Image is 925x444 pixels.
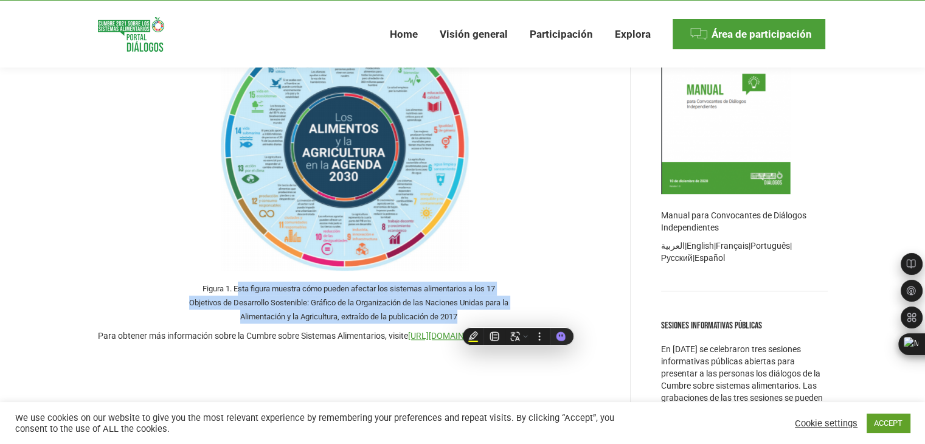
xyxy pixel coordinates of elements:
[750,241,790,251] a: Português
[716,241,749,251] a: Français
[98,17,164,52] img: Food Systems Summit Dialogues
[440,28,508,41] span: Visión general
[795,418,857,429] a: Cookie settings
[712,28,812,41] span: Área de participación
[694,253,724,263] a: Español
[408,331,494,341] a: [URL][DOMAIN_NAME]
[661,240,828,264] p: | | | | |
[661,344,823,427] span: En [DATE] se celebraron tres sesiones informativas públicas abiertas para presentar a las persona...
[687,241,714,251] a: English
[661,318,828,334] div: Sesiones informativas públicas
[98,331,408,341] span: Para obtener más información sobre la Cumbre sobre Sistemas Alimentarios, visite
[661,210,806,232] a: Manual para Convocantes de Diálogos Independientes
[189,282,508,324] p: Figura 1. Esta figura muestra cómo pueden afectar los sistemas alimentarios a los 17 Objetivos de...
[661,241,685,251] a: العربية
[690,25,708,43] img: Menu icon
[530,28,593,41] span: Participación
[15,412,642,434] div: We use cookies on our website to give you the most relevant experience by remembering your prefer...
[390,28,418,41] span: Home
[661,253,693,263] a: Русский
[867,414,910,432] a: ACCEPT
[615,28,651,41] span: Explora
